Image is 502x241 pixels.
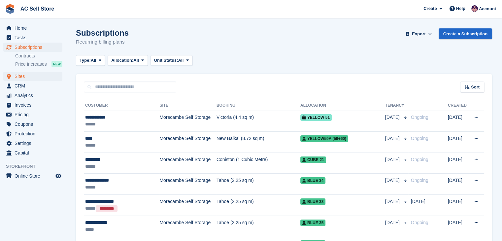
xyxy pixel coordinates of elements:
span: Ongoing [411,115,428,120]
img: Ted Cox [471,5,478,12]
span: Account [479,6,496,12]
a: menu [3,129,62,138]
span: Help [456,5,465,12]
td: Tahoe (2.25 sq m) [217,216,300,237]
p: Recurring billing plans [76,38,129,46]
span: All [91,57,96,64]
span: Blue 34 [300,177,325,184]
span: Ongoing [411,178,428,183]
a: Price increases NEW [15,60,62,68]
span: Subscriptions [15,43,54,52]
a: Preview store [54,172,62,180]
span: Sort [471,84,480,90]
td: [DATE] [448,153,469,174]
td: Tahoe (2.25 sq m) [217,174,300,195]
span: Coupons [15,120,54,129]
span: Allocation: [111,57,133,64]
a: menu [3,100,62,110]
td: Morecambe Self Storage [159,195,216,216]
span: [DATE] [385,114,401,121]
td: Morecambe Self Storage [159,111,216,132]
span: Sites [15,72,54,81]
span: Cube 21 [300,156,326,163]
h1: Subscriptions [76,28,129,37]
td: [DATE] [448,111,469,132]
td: Morecambe Self Storage [159,216,216,237]
img: stora-icon-8386f47178a22dfd0bd8f6a31ec36ba5ce8667c1dd55bd0f319d3a0aa187defe.svg [5,4,15,14]
button: Unit Status: All [151,55,192,66]
span: [DATE] [385,156,401,163]
span: Ongoing [411,220,428,225]
td: [DATE] [448,174,469,195]
span: Yellow59a (59+60) [300,135,348,142]
a: menu [3,91,62,100]
th: Booking [217,100,300,111]
div: NEW [51,61,62,67]
span: [DATE] [385,219,401,226]
th: Tenancy [385,100,408,111]
span: Yellow 51 [300,114,332,121]
td: [DATE] [448,216,469,237]
span: Online Store [15,171,54,181]
span: Ongoing [411,136,428,141]
a: Contracts [15,53,62,59]
a: Create a Subscription [439,28,492,39]
th: Site [159,100,216,111]
span: [DATE] [385,177,401,184]
button: Type: All [76,55,105,66]
a: menu [3,110,62,119]
span: All [178,57,184,64]
span: All [133,57,139,64]
a: menu [3,23,62,33]
span: Capital [15,148,54,157]
th: Customer [84,100,159,111]
span: Analytics [15,91,54,100]
span: CRM [15,81,54,90]
span: [DATE] [385,198,401,205]
td: Morecambe Self Storage [159,132,216,153]
span: [DATE] [411,199,425,204]
a: menu [3,33,62,42]
td: Victoria (4.4 sq m) [217,111,300,132]
span: Pricing [15,110,54,119]
a: menu [3,139,62,148]
a: menu [3,81,62,90]
span: Protection [15,129,54,138]
a: AC Self Store [18,3,57,14]
span: Unit Status: [154,57,178,64]
button: Export [404,28,433,39]
span: Type: [80,57,91,64]
span: Create [423,5,437,12]
td: Tahoe (2.25 sq m) [217,195,300,216]
span: Blue 33 [300,198,325,205]
button: Allocation: All [108,55,148,66]
a: menu [3,43,62,52]
td: [DATE] [448,132,469,153]
th: Created [448,100,469,111]
a: menu [3,171,62,181]
a: menu [3,148,62,157]
a: menu [3,72,62,81]
a: menu [3,120,62,129]
td: Morecambe Self Storage [159,153,216,174]
span: Tasks [15,33,54,42]
td: Coniston (1 Cubic Metre) [217,153,300,174]
td: Morecambe Self Storage [159,174,216,195]
span: Storefront [6,163,66,170]
span: Invoices [15,100,54,110]
span: Ongoing [411,157,428,162]
td: New Baikal (8.72 sq m) [217,132,300,153]
span: Home [15,23,54,33]
span: Export [412,31,425,37]
span: Settings [15,139,54,148]
span: Price increases [15,61,47,67]
th: Allocation [300,100,385,111]
td: [DATE] [448,195,469,216]
span: Blue 35 [300,220,325,226]
span: [DATE] [385,135,401,142]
